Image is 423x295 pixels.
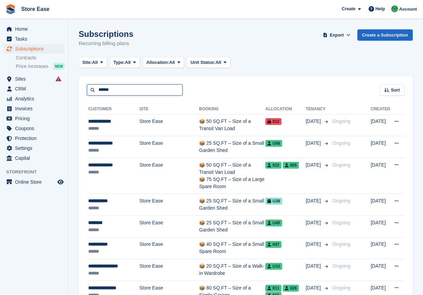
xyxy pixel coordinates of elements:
span: Help [375,5,385,12]
td: Store Ease [139,158,199,194]
td: Store Ease [139,136,199,158]
img: stora-icon-8386f47178a22dfd0bd8f6a31ec36ba5ce8667c1dd55bd0f319d3a0aa187defe.svg [5,4,16,14]
span: Pricing [15,114,56,123]
td: [DATE] [371,237,390,259]
span: Analytics [15,94,56,103]
span: Create [342,5,355,12]
a: Store Ease [18,3,52,15]
span: 011 [265,285,281,292]
a: menu [3,114,65,123]
span: All [169,59,175,66]
span: 022 [265,162,281,169]
span: Sort [391,87,400,94]
span: 012 [265,118,281,125]
span: [DATE] [306,284,322,292]
td: [DATE] [371,158,390,194]
span: Online Store [15,177,56,187]
span: Sites [15,74,56,84]
td: [DATE] [371,216,390,238]
a: menu [3,153,65,163]
a: Contracts [16,55,65,61]
td: Store Ease [139,194,199,216]
span: Settings [15,143,56,153]
span: [DATE] [306,219,322,226]
td: 📦 25 SQ.FT – Size of a Small Garden Shed [199,216,265,238]
td: [DATE] [371,259,390,281]
th: Booking [199,104,265,115]
span: [DATE] [306,263,322,270]
td: Store Ease [139,114,199,136]
a: menu [3,177,65,187]
span: U45 [265,220,282,226]
span: Tasks [15,34,56,44]
span: Allocation: [146,59,169,66]
td: [DATE] [371,194,390,216]
td: 📦 25 SQ.FT – Size of a Small Garden Shed [199,194,265,216]
td: Store Ease [139,237,199,259]
span: All [215,59,221,66]
span: Ongoing [332,198,351,203]
a: menu [3,34,65,44]
div: NEW [53,63,65,70]
span: All [125,59,131,66]
button: Site: All [79,57,107,68]
img: Neal Smitheringale [391,5,398,12]
a: menu [3,134,65,143]
span: Ongoing [332,162,351,168]
span: [DATE] [306,118,322,125]
span: U38 [265,198,282,205]
span: Ongoing [332,118,351,124]
a: Preview store [56,178,65,186]
a: menu [3,124,65,133]
span: Invoices [15,104,56,113]
span: U06 [265,140,282,147]
span: Ongoing [332,241,351,247]
th: Site [139,104,199,115]
h1: Subscriptions [79,29,133,39]
a: menu [3,94,65,103]
span: [DATE] [306,241,322,248]
td: 📦 50 SQ.FT – Size of a Transit Van Load [199,114,265,136]
td: 📦 20 SQ.FT – Size of a Walk-in Wardrobe [199,259,265,281]
td: 📦 25 SQ.FT – Size of a Small Garden Shed [199,136,265,158]
span: CRM [15,84,56,94]
a: menu [3,143,65,153]
span: All [92,59,98,66]
span: Export [330,32,344,39]
span: Unit Status: [190,59,215,66]
span: Capital [15,153,56,163]
td: [DATE] [371,114,390,136]
button: Allocation: All [143,57,184,68]
i: Smart entry sync failures have occurred [56,76,61,82]
span: Site: [82,59,92,66]
span: Price increases [16,63,49,70]
td: 📦 50 SQ.FT – Size of a Transit Van Load 📦 75 SQ.FT – Size of a Large Spare Room [199,158,265,194]
span: Ongoing [332,140,351,146]
a: menu [3,84,65,94]
th: Customer [87,104,139,115]
th: Tenancy [306,104,330,115]
span: [DATE] [306,140,322,147]
a: Create a Subscription [357,29,413,41]
td: Store Ease [139,259,199,281]
span: Account [399,6,417,13]
span: Storefront [6,169,68,175]
span: Coupons [15,124,56,133]
th: Allocation [265,104,306,115]
span: Protection [15,134,56,143]
td: Store Ease [139,216,199,238]
span: Home [15,24,56,34]
a: menu [3,74,65,84]
span: [DATE] [306,161,322,169]
span: Ongoing [332,263,351,269]
button: Export [322,29,352,41]
td: 📦 40 SQ.FT – Size of a Small Spare Room [199,237,265,259]
a: Price increases NEW [16,62,65,70]
span: 047 [265,241,281,248]
th: Created [371,104,390,115]
p: Recurring billing plans [79,40,133,47]
span: Subscriptions [15,44,56,54]
span: Ongoing [332,285,351,291]
a: menu [3,44,65,54]
td: [DATE] [371,136,390,158]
